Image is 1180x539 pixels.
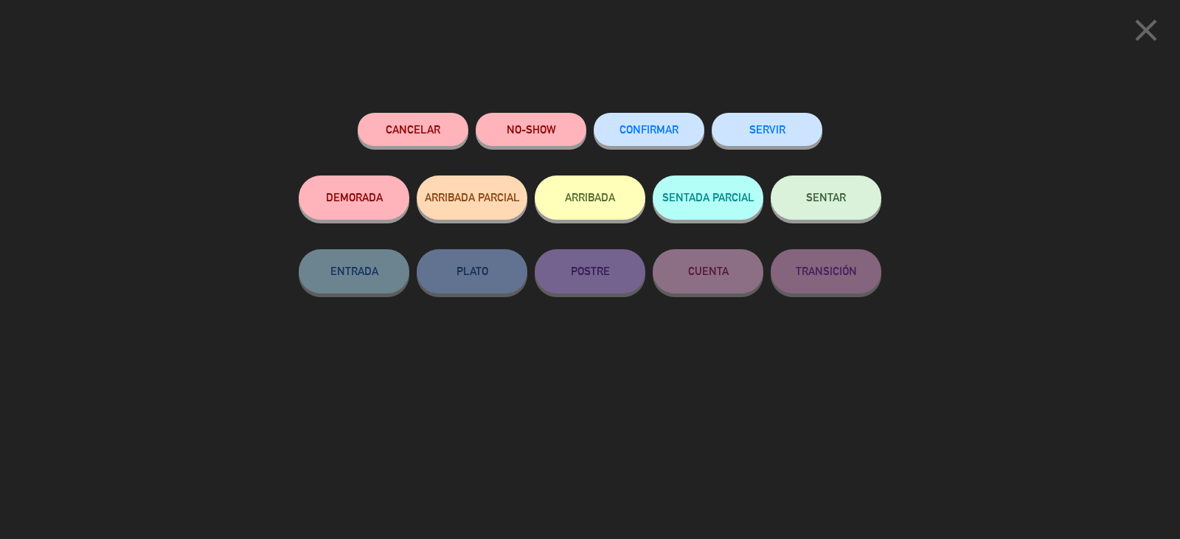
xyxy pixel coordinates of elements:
button: SERVIR [712,113,822,146]
span: ARRIBADA PARCIAL [425,191,520,204]
button: close [1123,11,1169,55]
button: POSTRE [535,249,645,293]
button: ARRIBADA [535,175,645,220]
button: ENTRADA [299,249,409,293]
button: CUENTA [653,249,763,293]
button: CONFIRMAR [594,113,704,146]
i: close [1128,12,1165,49]
button: ARRIBADA PARCIAL [417,175,527,220]
button: NO-SHOW [476,113,586,146]
button: SENTAR [771,175,881,220]
button: Cancelar [358,113,468,146]
button: PLATO [417,249,527,293]
button: TRANSICIÓN [771,249,881,293]
button: DEMORADA [299,175,409,220]
span: SENTAR [806,191,846,204]
button: SENTADA PARCIAL [653,175,763,220]
span: CONFIRMAR [619,123,678,136]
